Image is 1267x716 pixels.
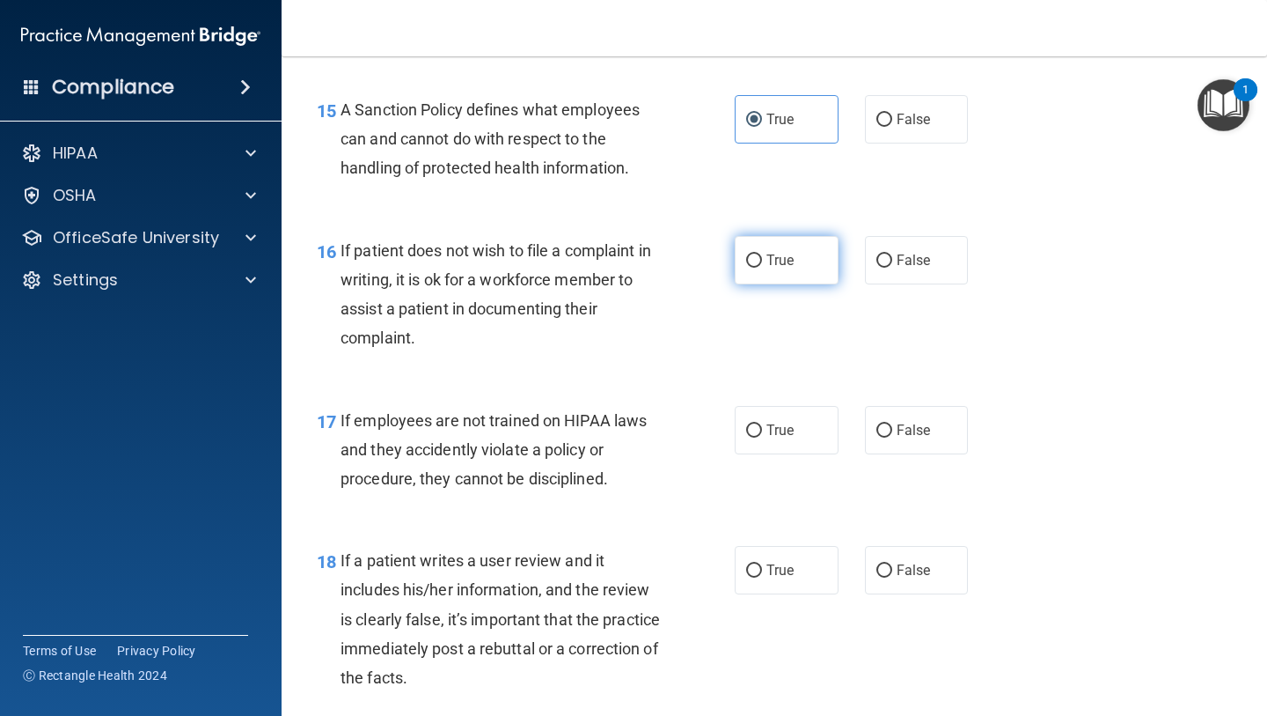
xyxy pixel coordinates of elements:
input: True [746,424,762,438]
input: False [876,114,892,127]
button: Open Resource Center, 1 new notification [1197,79,1249,131]
a: HIPAA [21,143,256,164]
span: 18 [317,551,336,572]
input: False [876,424,892,438]
span: True [766,422,794,439]
a: OSHA [21,185,256,206]
span: If a patient writes a user review and it includes his/her information, and the review is clearly ... [341,551,660,687]
span: False [897,111,931,128]
p: Settings [53,269,118,291]
p: OfficeSafe University [53,227,219,248]
input: True [746,255,762,268]
h4: Compliance [52,75,174,100]
span: True [766,111,794,128]
img: PMB logo [21,18,260,54]
input: False [876,255,892,268]
a: Settings [21,269,256,291]
span: 17 [317,411,336,432]
div: 1 [1242,90,1249,113]
span: If patient does not wish to file a complaint in writing, it is ok for a workforce member to assis... [341,241,651,348]
span: True [766,562,794,579]
span: If employees are not trained on HIPAA laws and they accidently violate a policy or procedure, the... [341,411,647,488]
span: 15 [317,100,336,122]
input: False [876,565,892,578]
span: False [897,252,931,269]
a: Privacy Policy [117,642,196,660]
span: True [766,252,794,269]
input: True [746,114,762,127]
span: False [897,422,931,439]
p: OSHA [53,185,97,206]
span: A Sanction Policy defines what employees can and cannot do with respect to the handling of protec... [341,100,640,177]
span: 16 [317,241,336,262]
span: Ⓒ Rectangle Health 2024 [23,667,167,684]
span: False [897,562,931,579]
p: HIPAA [53,143,98,164]
a: OfficeSafe University [21,227,256,248]
a: Terms of Use [23,642,96,660]
input: True [746,565,762,578]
